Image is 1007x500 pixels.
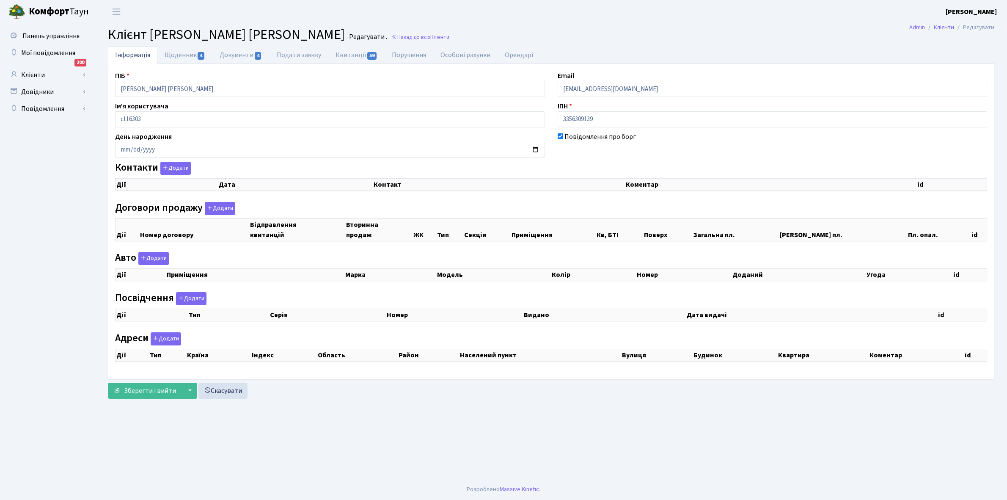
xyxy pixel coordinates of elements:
th: Доданий [732,269,866,281]
th: Серія [269,309,386,321]
label: Email [558,71,574,81]
span: Клієнт [PERSON_NAME] [PERSON_NAME] [108,25,345,44]
a: Admin [909,23,925,32]
th: id [916,179,987,191]
th: Район [398,349,459,361]
th: Контакт [373,179,625,191]
th: Колір [551,269,636,281]
th: Поверх [643,218,693,241]
a: Повідомлення [4,100,89,117]
th: Секція [463,218,511,241]
th: Марка [344,269,436,281]
nav: breadcrumb [897,19,1007,36]
span: Таун [29,5,89,19]
label: Повідомлення про борг [564,132,636,142]
th: Пл. опал. [907,218,971,241]
th: Дата [218,179,373,191]
div: Розроблено . [467,485,540,494]
th: id [964,349,987,361]
th: Приміщення [166,269,344,281]
a: Орендарі [498,46,540,64]
a: Квитанції [328,46,385,64]
button: Контакти [160,162,191,175]
a: Клієнти [934,23,954,32]
a: Додати [158,160,191,175]
b: Комфорт [29,5,69,18]
a: Інформація [108,46,157,64]
span: 4 [198,52,204,60]
a: Особові рахунки [433,46,498,64]
th: [PERSON_NAME] пл. [779,218,907,241]
th: Номер [636,269,732,281]
th: id [971,218,987,241]
th: Область [317,349,398,361]
a: Документи [212,46,269,64]
a: Клієнти [4,66,89,83]
button: Договори продажу [205,202,235,215]
th: Номер [386,309,523,321]
th: Дії [116,179,218,191]
div: 200 [74,59,86,66]
th: Вулиця [621,349,693,361]
a: Massive Kinetic [500,485,539,494]
label: ПІБ [115,71,129,81]
a: Назад до всіхКлієнти [391,33,449,41]
th: Населений пункт [459,349,621,361]
th: Приміщення [511,218,596,241]
th: Дії [116,309,188,321]
label: День народження [115,132,172,142]
a: Додати [149,331,181,345]
button: Авто [138,252,169,265]
th: Загальна пл. [693,218,779,241]
a: Скасувати [198,383,248,399]
th: Коментар [869,349,964,361]
span: 59 [367,52,377,60]
label: ІПН [558,101,572,111]
th: Дії [116,349,149,361]
th: Кв, БТІ [596,218,643,241]
th: Видано [523,309,685,321]
small: Редагувати . [347,33,387,41]
a: Панель управління [4,28,89,44]
th: Квартира [777,349,869,361]
span: 4 [255,52,261,60]
th: Дії [116,218,140,241]
th: id [937,309,987,321]
a: Мої повідомлення200 [4,44,89,61]
span: Мої повідомлення [21,48,75,58]
a: Додати [203,200,235,215]
th: Вторинна продаж [345,218,413,241]
label: Договори продажу [115,202,235,215]
button: Посвідчення [176,292,206,305]
th: Дата видачі [686,309,938,321]
label: Авто [115,252,169,265]
a: [PERSON_NAME] [946,7,997,17]
th: Дії [116,269,166,281]
button: Переключити навігацію [106,5,127,19]
label: Ім'я користувача [115,101,168,111]
a: Додати [136,251,169,265]
th: Коментар [625,179,917,191]
th: Країна [186,349,251,361]
li: Редагувати [954,23,994,32]
th: id [952,269,987,281]
a: Порушення [385,46,433,64]
th: ЖК [413,218,436,241]
label: Контакти [115,162,191,175]
label: Посвідчення [115,292,206,305]
a: Щоденник [157,46,212,64]
th: Тип [188,309,269,321]
span: Зберегти і вийти [124,386,176,395]
img: logo.png [8,3,25,20]
button: Адреси [151,332,181,345]
a: Додати [174,290,206,305]
label: Адреси [115,332,181,345]
span: Панель управління [22,31,80,41]
a: Подати заявку [270,46,328,64]
span: Клієнти [430,33,449,41]
th: Угода [866,269,952,281]
th: Відправлення квитанцій [249,218,345,241]
th: Будинок [693,349,777,361]
th: Тип [436,218,463,241]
